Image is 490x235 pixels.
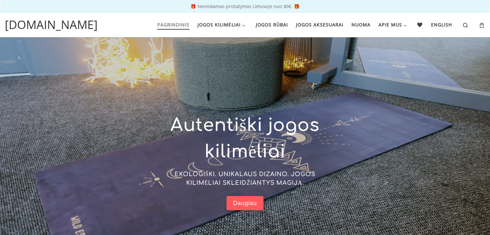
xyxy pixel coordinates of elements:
[256,18,288,30] span: Jogos rūbai
[155,18,191,32] a: Pagrindinis
[5,16,98,33] a: [DOMAIN_NAME]
[415,18,425,32] a: 🖤
[175,171,315,186] span: EKOLOGIŠKI. UNIKALAUS DIZAINO. JOGOS KILIMĖLIAI SKLEIDŽIANTYS MAGIJĄ.
[254,18,290,32] a: Jogos rūbai
[157,18,189,30] span: Pagrindinis
[294,18,345,32] a: Jogos aksesuarai
[195,18,249,32] a: Jogos kilimėliai
[226,196,263,211] a: Daugiau
[429,18,455,32] a: English
[379,18,402,30] span: Apie mus
[349,18,372,32] a: Nuoma
[170,116,319,162] span: Autentiški jogos kilimėliai
[233,200,257,207] span: Daugiau
[417,18,423,30] span: 🖤
[431,18,452,30] span: English
[197,18,241,30] span: Jogos kilimėliai
[351,18,370,30] span: Nuoma
[6,4,484,9] p: 🎁 Nemokamas pristatymas Lietuvoje nuo 80€. 🎁
[296,18,343,30] span: Jogos aksesuarai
